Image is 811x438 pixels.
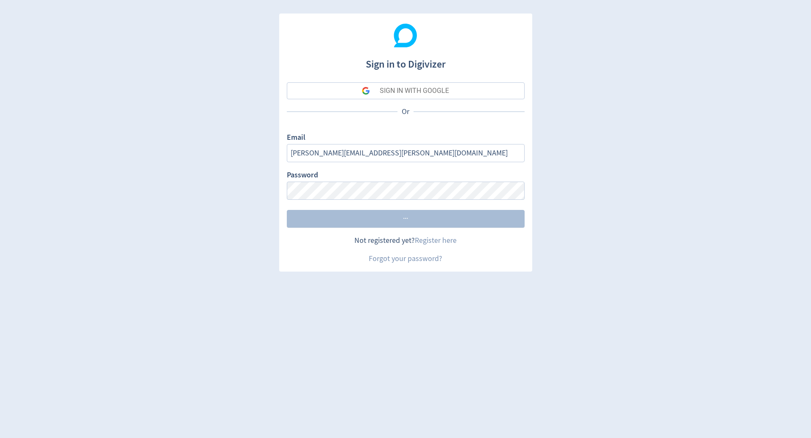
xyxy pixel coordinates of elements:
[380,82,449,99] div: SIGN IN WITH GOOGLE
[287,170,318,182] label: Password
[287,132,305,144] label: Email
[369,254,442,264] a: Forgot your password?
[405,215,406,223] span: ·
[406,215,408,223] span: ·
[287,235,525,246] div: Not registered yet?
[415,236,457,245] a: Register here
[287,82,525,99] button: SIGN IN WITH GOOGLE
[397,106,414,117] p: Or
[394,24,417,47] img: Digivizer Logo
[287,210,525,228] button: ···
[403,215,405,223] span: ·
[287,50,525,72] h1: Sign in to Digivizer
